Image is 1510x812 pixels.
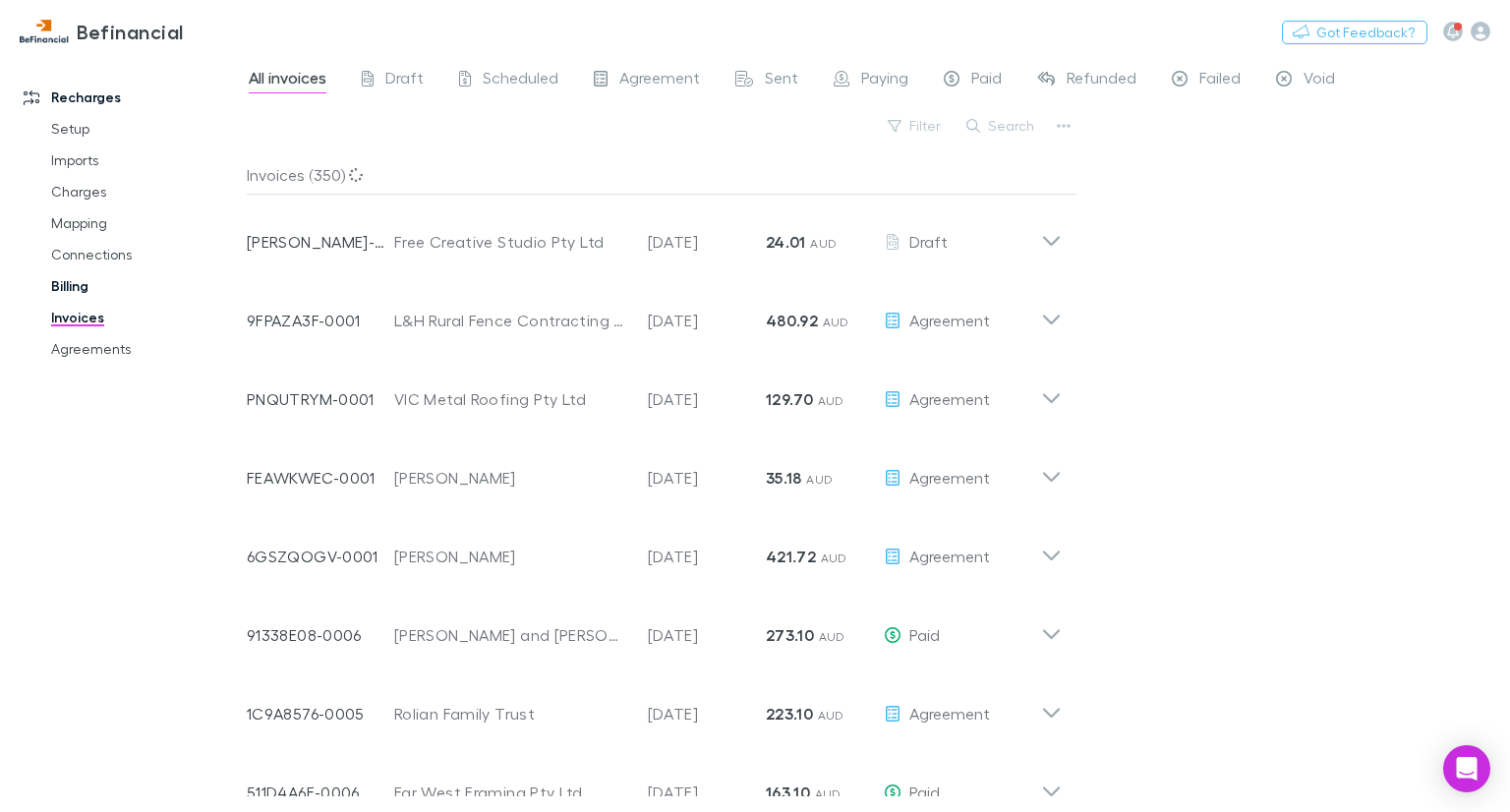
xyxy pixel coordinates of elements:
[20,20,69,43] img: Befinancial's Logo
[247,387,394,411] p: PNQUTRYM-0001
[909,389,990,408] span: Agreement
[1304,68,1335,93] span: Void
[765,68,798,93] span: Sent
[909,547,990,565] span: Agreement
[648,623,766,647] p: [DATE]
[231,352,1077,431] div: PNQUTRYM-0001VIC Metal Roofing Pty Ltd[DATE]129.70 AUDAgreement
[231,431,1077,509] div: FEAWKWEC-0001[PERSON_NAME][DATE]35.18 AUDAgreement
[957,114,1046,138] button: Search
[394,466,628,490] div: [PERSON_NAME]
[909,625,940,644] span: Paid
[648,466,766,490] p: [DATE]
[648,545,766,568] p: [DATE]
[766,468,802,488] strong: 35.18
[231,588,1077,667] div: 91338E08-0006[PERSON_NAME] and [PERSON_NAME] Family Trust[DATE]273.10 AUDPaid
[815,786,842,801] span: AUD
[31,270,258,302] a: Billing
[821,551,847,565] span: AUD
[31,333,258,365] a: Agreements
[31,239,258,270] a: Connections
[909,232,948,251] span: Draft
[766,389,813,409] strong: 129.70
[394,623,628,647] div: [PERSON_NAME] and [PERSON_NAME] Family Trust
[648,702,766,725] p: [DATE]
[247,230,394,254] p: [PERSON_NAME]-0355
[247,781,394,804] p: 511D4A6E-0006
[823,315,849,329] span: AUD
[231,195,1077,273] div: [PERSON_NAME]-0355Free Creative Studio Pty Ltd[DATE]24.01 AUDDraft
[818,393,844,408] span: AUD
[766,311,818,330] strong: 480.92
[247,702,394,725] p: 1C9A8576-0005
[77,20,184,43] h3: Befinancial
[1067,68,1136,93] span: Refunded
[31,302,258,333] a: Invoices
[1282,21,1427,44] button: Got Feedback?
[619,68,700,93] span: Agreement
[231,667,1077,745] div: 1C9A8576-0005Rolian Family Trust[DATE]223.10 AUDAgreement
[247,309,394,332] p: 9FPAZA3F-0001
[766,783,810,802] strong: 163.10
[394,230,628,254] div: Free Creative Studio Pty Ltd
[648,387,766,411] p: [DATE]
[483,68,558,93] span: Scheduled
[247,545,394,568] p: 6GSZQOGV-0001
[971,68,1002,93] span: Paid
[8,8,196,55] a: Befinancial
[766,232,806,252] strong: 24.01
[249,68,326,93] span: All invoices
[861,68,908,93] span: Paying
[818,708,844,723] span: AUD
[810,236,837,251] span: AUD
[766,547,816,566] strong: 421.72
[766,704,813,724] strong: 223.10
[394,387,628,411] div: VIC Metal Roofing Pty Ltd
[231,273,1077,352] div: 9FPAZA3F-0001L&H Rural Fence Contracting Pty Ltd[DATE]480.92 AUDAgreement
[1199,68,1241,93] span: Failed
[394,545,628,568] div: [PERSON_NAME]
[31,145,258,176] a: Imports
[909,783,940,801] span: Paid
[394,309,628,332] div: L&H Rural Fence Contracting Pty Ltd
[648,230,766,254] p: [DATE]
[909,704,990,723] span: Agreement
[648,781,766,804] p: [DATE]
[878,114,953,138] button: Filter
[31,176,258,207] a: Charges
[231,509,1077,588] div: 6GSZQOGV-0001[PERSON_NAME][DATE]421.72 AUDAgreement
[806,472,833,487] span: AUD
[648,309,766,332] p: [DATE]
[247,466,394,490] p: FEAWKWEC-0001
[247,623,394,647] p: 91338E08-0006
[31,207,258,239] a: Mapping
[4,82,258,113] a: Recharges
[766,625,814,645] strong: 273.10
[394,781,628,804] div: Far West Framing Pty Ltd
[394,702,628,725] div: Rolian Family Trust
[909,311,990,329] span: Agreement
[819,629,845,644] span: AUD
[909,468,990,487] span: Agreement
[1443,745,1490,792] div: Open Intercom Messenger
[31,113,258,145] a: Setup
[385,68,424,93] span: Draft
